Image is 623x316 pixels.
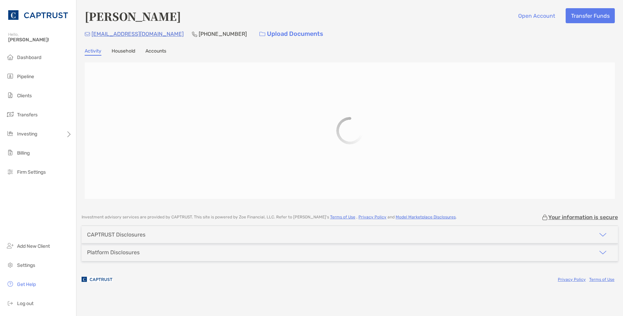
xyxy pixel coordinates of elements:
[6,299,14,307] img: logout icon
[199,30,247,38] p: [PHONE_NUMBER]
[513,8,560,23] button: Open Account
[17,112,38,118] span: Transfers
[192,31,197,37] img: Phone Icon
[6,110,14,118] img: transfers icon
[548,214,618,220] p: Your information is secure
[17,131,37,137] span: Investing
[6,261,14,269] img: settings icon
[6,72,14,80] img: pipeline icon
[85,48,101,56] a: Activity
[6,168,14,176] img: firm-settings icon
[145,48,166,56] a: Accounts
[6,53,14,61] img: dashboard icon
[589,277,614,282] a: Terms of Use
[330,215,355,219] a: Terms of Use
[17,169,46,175] span: Firm Settings
[6,148,14,157] img: billing icon
[17,93,32,99] span: Clients
[85,32,90,36] img: Email Icon
[6,129,14,138] img: investing icon
[17,55,41,60] span: Dashboard
[17,262,35,268] span: Settings
[599,248,607,257] img: icon arrow
[82,215,457,220] p: Investment advisory services are provided by CAPTRUST . This site is powered by Zoe Financial, LL...
[82,272,112,287] img: company logo
[599,231,607,239] img: icon arrow
[6,280,14,288] img: get-help icon
[558,277,586,282] a: Privacy Policy
[8,3,68,27] img: CAPTRUST Logo
[17,243,50,249] span: Add New Client
[87,249,140,256] div: Platform Disclosures
[255,27,328,41] a: Upload Documents
[566,8,615,23] button: Transfer Funds
[6,242,14,250] img: add_new_client icon
[259,32,265,37] img: button icon
[358,215,386,219] a: Privacy Policy
[396,215,456,219] a: Model Marketplace Disclosures
[8,37,72,43] span: [PERSON_NAME]!
[6,91,14,99] img: clients icon
[17,301,33,306] span: Log out
[17,282,36,287] span: Get Help
[112,48,135,56] a: Household
[17,150,30,156] span: Billing
[91,30,184,38] p: [EMAIL_ADDRESS][DOMAIN_NAME]
[87,231,145,238] div: CAPTRUST Disclosures
[17,74,34,80] span: Pipeline
[85,8,181,24] h4: [PERSON_NAME]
